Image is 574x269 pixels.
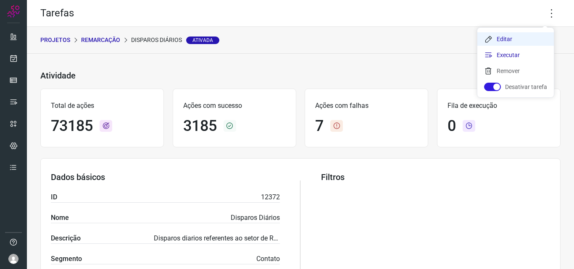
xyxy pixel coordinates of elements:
[477,64,554,78] li: Remover
[40,7,74,19] h2: Tarefas
[51,117,93,135] h1: 73185
[477,80,554,94] li: Desativar tarefa
[321,172,550,182] h3: Filtros
[51,192,57,202] label: ID
[51,172,280,182] h3: Dados básicos
[448,117,456,135] h1: 0
[40,71,76,81] h3: Atividade
[183,101,286,111] p: Ações com sucesso
[477,48,554,62] li: Executar
[51,101,153,111] p: Total de ações
[183,117,217,135] h1: 3185
[186,37,219,44] span: Ativada
[231,213,280,223] p: Disparos Diários
[7,5,20,18] img: Logo
[51,233,81,243] label: Descrição
[51,254,82,264] label: Segmento
[81,36,120,44] p: Remarcação
[477,32,554,46] li: Editar
[315,101,418,111] p: Ações com falhas
[51,213,69,223] label: Nome
[40,36,70,44] p: PROJETOS
[315,117,324,135] h1: 7
[261,192,280,202] p: 12372
[154,233,280,243] p: Disparos diarios referentes ao setor de Remacação
[131,36,219,44] p: Disparos Diários
[8,254,18,264] img: avatar-user-boy.jpg
[256,254,280,264] p: Contato
[448,101,550,111] p: Fila de execução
